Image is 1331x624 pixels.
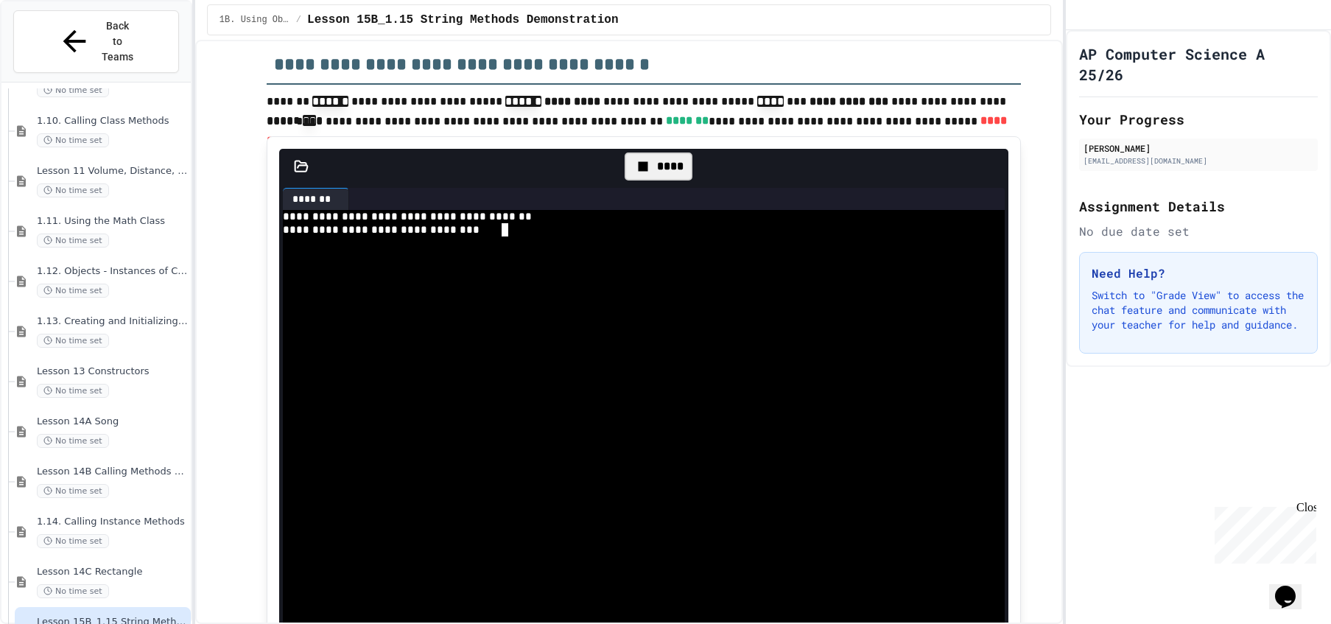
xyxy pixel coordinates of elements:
[37,83,109,97] span: No time set
[37,183,109,197] span: No time set
[37,534,109,548] span: No time set
[37,115,188,127] span: 1.10. Calling Class Methods
[1084,141,1313,155] div: [PERSON_NAME]
[37,334,109,348] span: No time set
[37,416,188,428] span: Lesson 14A Song
[1079,196,1318,217] h2: Assignment Details
[37,434,109,448] span: No time set
[37,234,109,248] span: No time set
[13,10,179,73] button: Back to Teams
[37,516,188,528] span: 1.14. Calling Instance Methods
[37,484,109,498] span: No time set
[37,215,188,228] span: 1.11. Using the Math Class
[37,466,188,478] span: Lesson 14B Calling Methods with Parameters
[37,265,188,278] span: 1.12. Objects - Instances of Classes
[307,11,618,29] span: Lesson 15B_1.15 String Methods Demonstration
[1084,155,1313,166] div: [EMAIL_ADDRESS][DOMAIN_NAME]
[37,384,109,398] span: No time set
[37,315,188,328] span: 1.13. Creating and Initializing Objects: Constructors
[1079,222,1318,240] div: No due date set
[37,566,188,578] span: Lesson 14C Rectangle
[1269,565,1316,609] iframe: chat widget
[1079,109,1318,130] h2: Your Progress
[37,165,188,178] span: Lesson 11 Volume, Distance, & Quadratic Formula
[1209,501,1316,564] iframe: chat widget
[37,284,109,298] span: No time set
[296,14,301,26] span: /
[220,14,290,26] span: 1B. Using Objects and Methods
[37,365,188,378] span: Lesson 13 Constructors
[37,584,109,598] span: No time set
[37,133,109,147] span: No time set
[1092,288,1305,332] p: Switch to "Grade View" to access the chat feature and communicate with your teacher for help and ...
[100,18,135,65] span: Back to Teams
[1079,43,1318,85] h1: AP Computer Science A 25/26
[1092,264,1305,282] h3: Need Help?
[6,6,102,94] div: Chat with us now!Close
